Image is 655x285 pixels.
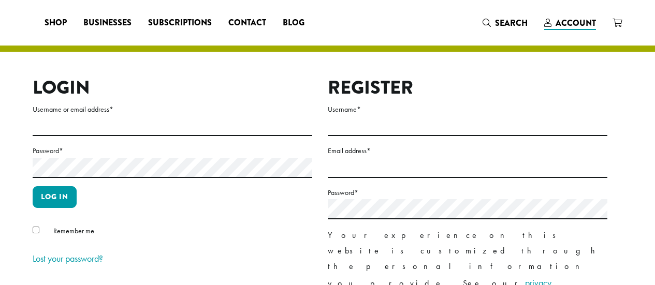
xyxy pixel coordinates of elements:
a: Shop [36,14,75,31]
span: Remember me [53,226,94,235]
a: Search [474,14,536,32]
label: Email address [328,144,607,157]
span: Businesses [83,17,132,29]
label: Username [328,103,607,116]
span: Blog [283,17,304,29]
span: Account [556,17,596,29]
a: Lost your password? [33,252,103,264]
span: Shop [45,17,67,29]
button: Log in [33,186,77,208]
label: Username or email address [33,103,312,116]
span: Search [495,17,528,29]
label: Password [328,186,607,199]
span: Subscriptions [148,17,212,29]
span: Contact [228,17,266,29]
h2: Login [33,77,312,99]
h2: Register [328,77,607,99]
label: Password [33,144,312,157]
